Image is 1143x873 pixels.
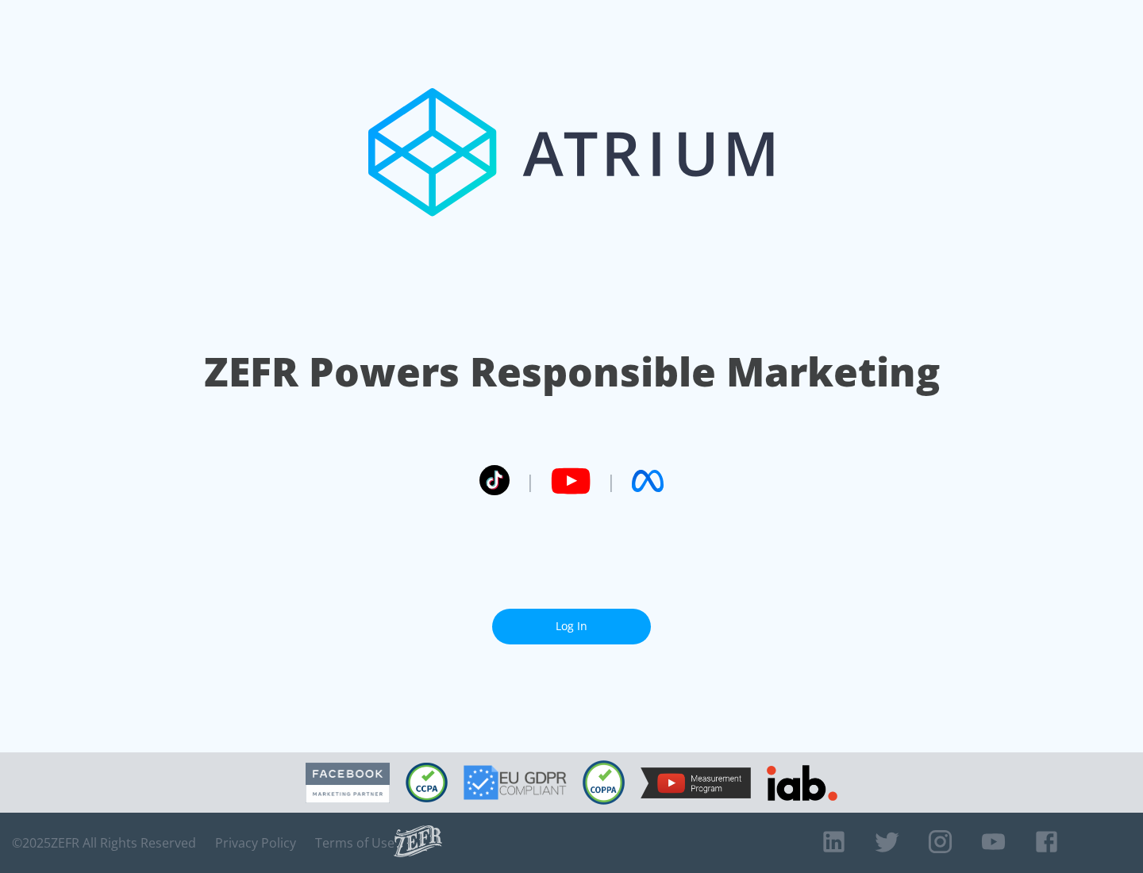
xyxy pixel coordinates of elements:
a: Terms of Use [315,835,394,851]
h1: ZEFR Powers Responsible Marketing [204,344,940,399]
a: Privacy Policy [215,835,296,851]
a: Log In [492,609,651,644]
span: | [606,469,616,493]
span: © 2025 ZEFR All Rights Reserved [12,835,196,851]
img: GDPR Compliant [464,765,567,800]
img: IAB [767,765,837,801]
img: COPPA Compliant [583,760,625,805]
img: CCPA Compliant [406,763,448,802]
span: | [525,469,535,493]
img: YouTube Measurement Program [641,767,751,798]
img: Facebook Marketing Partner [306,763,390,803]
